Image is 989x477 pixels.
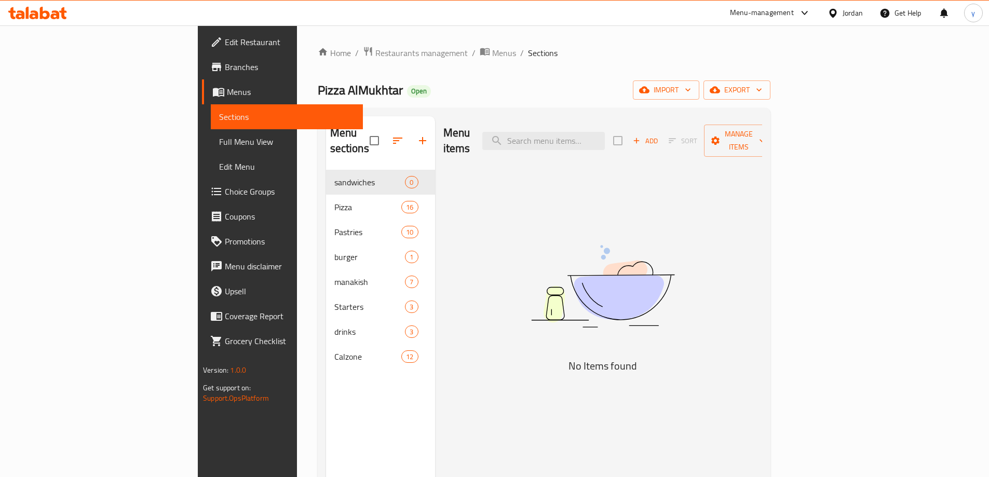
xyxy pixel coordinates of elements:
div: burger1 [326,244,435,269]
a: Coupons [202,204,363,229]
span: sandwiches [334,176,405,188]
a: Choice Groups [202,179,363,204]
span: Sort sections [385,128,410,153]
span: Pizza [334,201,402,213]
span: import [641,84,691,97]
li: / [472,47,476,59]
a: Support.OpsPlatform [203,391,269,405]
div: sandwiches0 [326,170,435,195]
button: export [703,80,770,100]
button: import [633,80,699,100]
a: Restaurants management [363,46,468,60]
div: drinks3 [326,319,435,344]
span: Full Menu View [219,135,355,148]
a: Edit Menu [211,154,363,179]
div: Pastries10 [326,220,435,244]
span: 3 [405,327,417,337]
div: Open [407,85,431,98]
span: 0 [405,178,417,187]
span: Pizza AlMukhtar [318,78,403,102]
button: Add section [410,128,435,153]
a: Full Menu View [211,129,363,154]
li: / [520,47,524,59]
div: items [401,226,418,238]
span: Calzone [334,350,402,363]
span: Coverage Report [225,310,355,322]
div: Pizza16 [326,195,435,220]
span: Get support on: [203,381,251,394]
div: items [405,176,418,188]
span: Restaurants management [375,47,468,59]
div: items [401,350,418,363]
span: burger [334,251,405,263]
span: Select section first [662,133,704,149]
button: Add [629,133,662,149]
div: items [405,301,418,313]
a: Promotions [202,229,363,254]
span: Sections [219,111,355,123]
a: Menu disclaimer [202,254,363,279]
div: items [405,276,418,288]
div: Calzone12 [326,344,435,369]
div: items [405,251,418,263]
h5: No Items found [473,358,733,374]
a: Sections [211,104,363,129]
div: items [401,201,418,213]
img: dish.svg [473,217,733,355]
span: Add item [629,133,662,149]
span: Starters [334,301,405,313]
span: Edit Restaurant [225,36,355,48]
span: 3 [405,302,417,312]
span: Menus [492,47,516,59]
span: manakish [334,276,405,288]
span: Version: [203,363,228,377]
div: Menu-management [730,7,794,19]
span: export [712,84,762,97]
a: Menus [480,46,516,60]
nav: breadcrumb [318,46,770,60]
span: Open [407,87,431,96]
a: Branches [202,54,363,79]
span: Branches [225,61,355,73]
div: items [405,325,418,338]
div: Jordan [843,7,863,19]
span: 12 [402,352,417,362]
a: Coverage Report [202,304,363,329]
a: Upsell [202,279,363,304]
span: Choice Groups [225,185,355,198]
span: Upsell [225,285,355,297]
a: Menus [202,79,363,104]
span: Pastries [334,226,402,238]
span: Edit Menu [219,160,355,173]
span: drinks [334,325,405,338]
a: Edit Restaurant [202,30,363,54]
input: search [482,132,605,150]
span: Coupons [225,210,355,223]
button: Manage items [704,125,774,157]
span: Sections [528,47,558,59]
a: Grocery Checklist [202,329,363,353]
span: 16 [402,202,417,212]
div: Starters3 [326,294,435,319]
span: Menu disclaimer [225,260,355,272]
span: 7 [405,277,417,287]
span: Manage items [712,128,765,154]
span: Promotions [225,235,355,248]
h2: Menu items [443,125,470,156]
span: Add [631,135,659,147]
span: y [971,7,975,19]
span: 1 [405,252,417,262]
span: 10 [402,227,417,237]
nav: Menu sections [326,166,435,373]
span: Select all sections [363,130,385,152]
span: Grocery Checklist [225,335,355,347]
div: manakish7 [326,269,435,294]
